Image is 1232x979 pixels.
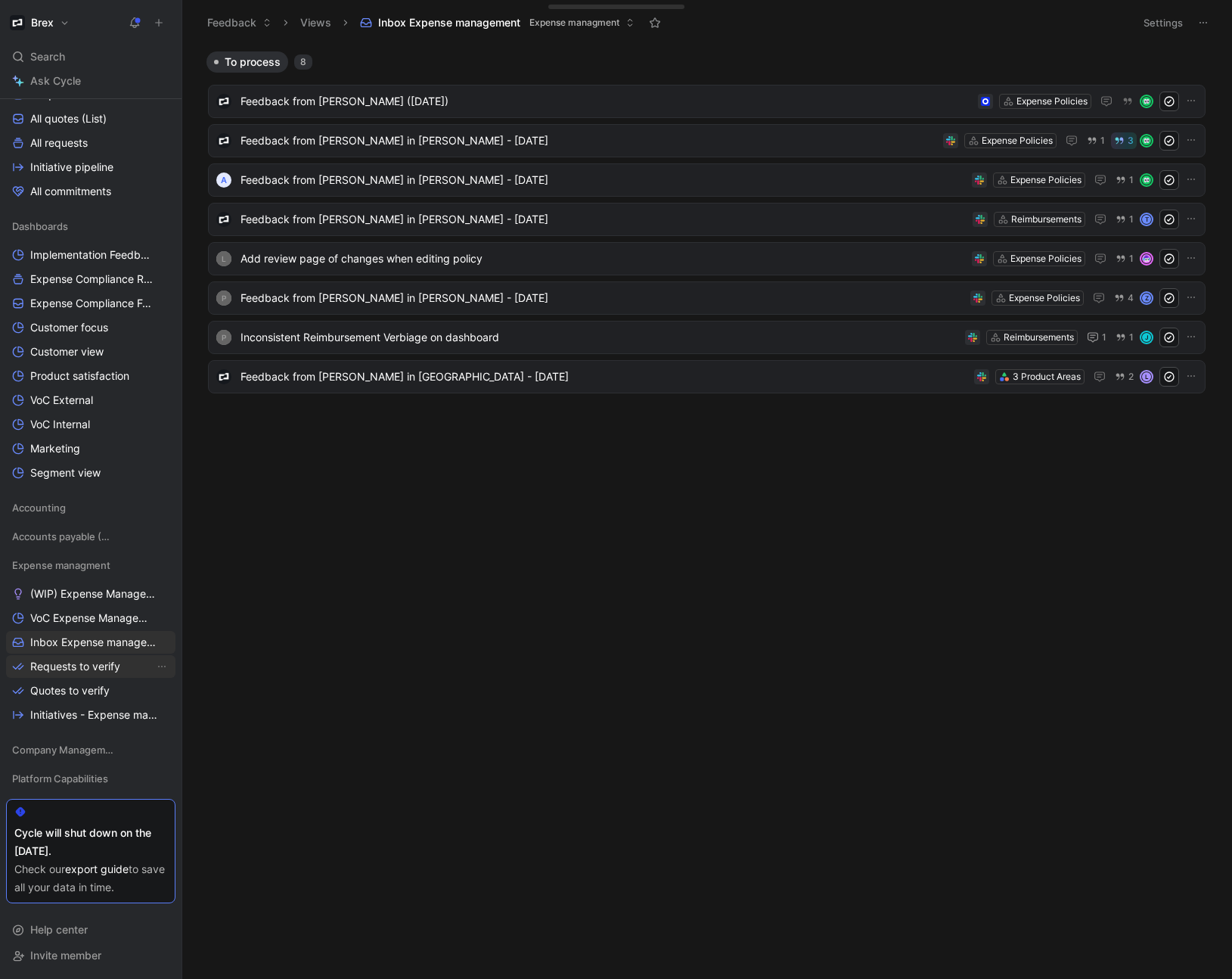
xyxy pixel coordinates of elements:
[200,51,1213,399] div: To process8
[6,215,175,484] div: DashboardsImplementation FeedbackExpense Compliance RequestsExpense Compliance FeedbackCustomer f...
[6,704,175,726] a: Initiatives - Expense management
[6,525,175,548] div: Accounts payable (AP)
[1141,96,1152,107] img: avatar
[6,738,175,766] div: Company Management
[6,180,175,203] a: All commitments
[30,184,111,199] span: All commitments
[30,683,110,698] span: Quotes to verify
[1128,372,1134,381] span: 2
[1141,135,1152,146] img: avatar
[206,51,288,73] button: To process
[6,554,175,577] div: Expense managment
[241,92,972,110] span: Feedback from [PERSON_NAME] ([DATE])
[6,156,175,179] a: Initiative pipeline
[12,500,66,515] span: Accounting
[225,54,281,70] span: To process
[1112,368,1137,385] button: 2
[6,655,175,678] a: Requests to verifyView actions
[1013,369,1081,384] div: 3 Product Areas
[6,918,175,941] div: Help center
[241,171,966,189] span: Feedback from [PERSON_NAME] in [PERSON_NAME] - [DATE]
[154,659,169,674] button: View actions
[6,215,175,238] div: Dashboards
[1102,333,1106,342] span: 1
[6,107,175,130] a: All quotes (List)
[208,124,1206,157] a: logoFeedback from [PERSON_NAME] in [PERSON_NAME] - [DATE]Expense Policies13avatar
[65,862,129,875] a: export guide
[216,330,231,345] div: p
[6,12,73,33] button: BrexBrex
[30,659,120,674] span: Requests to verify
[6,679,175,702] a: Quotes to verify
[14,824,167,860] div: Cycle will shut down on the [DATE].
[208,85,1206,118] a: logoFeedback from [PERSON_NAME] ([DATE])Expense Policiesavatar
[1141,214,1152,225] div: T
[6,525,175,552] div: Accounts payable (AP)
[30,635,156,650] span: Inbox Expense management
[6,268,175,291] a: Expense Compliance Requests
[216,251,231,266] div: L
[30,465,101,480] span: Segment view
[6,45,175,68] div: Search
[208,242,1206,275] a: LAdd review page of changes when editing policyExpense Policies1avatar
[241,368,968,386] span: Feedback from [PERSON_NAME] in [GEOGRAPHIC_DATA] - [DATE]
[6,607,175,629] a: VoC Expense Management
[12,771,108,786] span: Platform Capabilities
[208,163,1206,197] a: AFeedback from [PERSON_NAME] in [PERSON_NAME] - [DATE]Expense Policies1avatar
[30,441,80,456] span: Marketing
[1128,294,1134,303] span: 4
[30,949,101,962] span: Invite member
[1128,136,1134,145] span: 3
[1084,132,1108,149] button: 1
[1100,136,1105,145] span: 1
[6,738,175,761] div: Company Management
[6,496,175,519] div: Accounting
[30,320,108,335] span: Customer focus
[30,48,65,66] span: Search
[1129,254,1134,263] span: 1
[1010,172,1081,188] div: Expense Policies
[1111,132,1137,149] button: 3
[6,437,175,460] a: Marketing
[30,272,157,287] span: Expense Compliance Requests
[216,212,231,227] img: logo
[30,111,107,126] span: All quotes (List)
[1113,211,1137,228] button: 1
[30,611,155,626] span: VoC Expense Management
[30,923,88,936] span: Help center
[1129,176,1134,185] span: 1
[30,586,159,601] span: (WIP) Expense Management Problems
[241,132,937,150] span: Feedback from [PERSON_NAME] in [PERSON_NAME] - [DATE]
[6,944,175,967] div: Invite member
[1129,333,1134,342] span: 1
[30,247,155,263] span: Implementation Feedback
[216,133,231,148] img: logo
[1141,293,1152,303] div: Z
[6,132,175,154] a: All requests
[241,289,964,307] span: Feedback from [PERSON_NAME] in [PERSON_NAME] - [DATE]
[208,360,1206,393] a: logoFeedback from [PERSON_NAME] in [GEOGRAPHIC_DATA] - [DATE]3 Product Areas2L
[1141,253,1152,264] img: avatar
[294,54,312,70] div: 8
[6,554,175,726] div: Expense managment(WIP) Expense Management ProblemsVoC Expense ManagementInbox Expense managementR...
[6,340,175,363] a: Customer view
[6,631,175,654] a: Inbox Expense management
[1111,290,1137,306] button: 4
[216,291,231,306] div: p
[14,860,167,897] div: Check our to save all your data in time.
[293,11,338,34] button: Views
[6,496,175,524] div: Accounting
[1010,251,1081,266] div: Expense Policies
[31,16,54,30] h1: Brex
[6,583,175,605] a: (WIP) Expense Management Problems
[12,742,114,757] span: Company Management
[208,281,1206,315] a: pFeedback from [PERSON_NAME] in [PERSON_NAME] - [DATE]Expense Policies4Z
[353,11,641,34] button: Inbox Expense managementExpense managment
[1084,328,1109,347] button: 1
[529,15,619,30] span: Expense managment
[982,133,1053,148] div: Expense Policies
[208,321,1206,354] a: pInconsistent Reimbursement Verbiage on dashboardReimbursements11J
[241,210,967,228] span: Feedback from [PERSON_NAME] in [PERSON_NAME] - [DATE]
[12,558,110,573] span: Expense managment
[241,328,959,347] span: Inconsistent Reimbursement Verbiage on dashboard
